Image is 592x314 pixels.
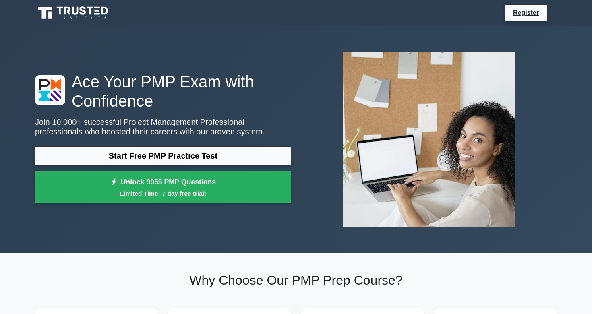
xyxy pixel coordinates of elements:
[508,8,544,18] a: Register
[45,189,281,198] small: Limited Time: 7-day free trial!
[35,72,291,111] h1: Ace Your PMP Exam with Confidence
[35,171,291,204] a: Unlock 9955 PMP QuestionsLimited Time: 7-day free trial!
[35,146,291,165] a: Start Free PMP Practice Test
[35,117,291,136] p: Join 10,000+ successful Project Management Professional professionals who boosted their careers w...
[35,273,557,288] h2: Why Choose Our PMP Prep Course?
